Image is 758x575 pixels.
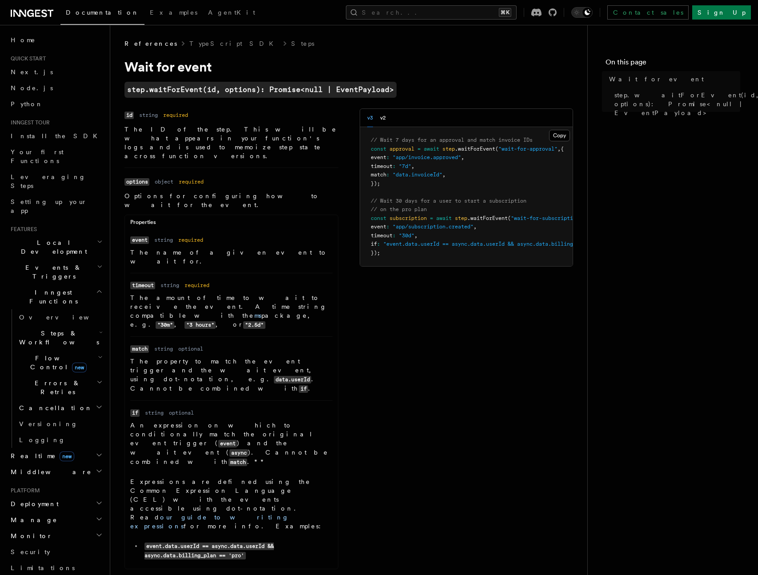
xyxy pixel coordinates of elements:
[7,499,59,508] span: Deployment
[611,87,740,121] a: step.waitForEvent(id, options): Promise<null | EventPayload>
[371,206,427,212] span: // on the pro plan
[291,39,314,48] a: Steps
[130,421,333,467] p: An expression on which to conditionally match the original event trigger ( ) and the wait event (...
[163,112,188,119] dd: required
[371,180,380,187] span: });
[7,64,104,80] a: Next.js
[16,325,104,350] button: Steps & Workflows
[11,84,53,92] span: Node.js
[7,55,46,62] span: Quick start
[144,3,203,24] a: Examples
[371,224,386,230] span: event
[7,194,104,219] a: Setting up your app
[124,82,397,98] code: step.waitForEvent(id, options): Promise<null | EventPayload>
[346,5,517,20] button: Search...⌘K
[145,409,164,416] dd: string
[16,379,96,396] span: Errors & Retries
[371,172,386,178] span: match
[606,71,740,87] a: Wait for event
[299,385,308,393] code: if
[229,449,248,457] code: async
[139,112,158,119] dd: string
[7,448,104,464] button: Realtimenew
[609,75,704,84] span: Wait for event
[7,531,52,540] span: Monitor
[455,215,467,221] span: step
[371,146,386,152] span: const
[178,345,203,352] dd: optional
[16,400,104,416] button: Cancellation
[11,148,64,164] span: Your first Functions
[19,314,111,321] span: Overview
[7,226,37,233] span: Features
[367,109,373,127] button: v3
[124,192,338,209] p: Options for configuring how to wait for the event.
[389,146,414,152] span: approval
[160,282,179,289] dd: string
[203,3,261,24] a: AgentKit
[7,496,104,512] button: Deployment
[442,172,445,178] span: ,
[124,59,480,75] h1: Wait for event
[11,132,103,140] span: Install the SDK
[11,100,43,108] span: Python
[606,57,740,71] h4: On this page
[692,5,751,20] a: Sign Up
[571,7,593,18] button: Toggle dark mode
[7,544,104,560] a: Security
[7,260,104,284] button: Events & Triggers
[124,125,338,160] p: The ID of the step. This will be what appears in your function's logs and is used to memoize step...
[208,9,255,16] span: AgentKit
[218,440,237,447] code: event
[393,154,461,160] span: "app/invoice.approved"
[130,477,333,531] p: Expressions are defined using the Common Expression Language (CEL) with the events accessible usi...
[16,350,104,375] button: Flow Controlnew
[7,464,104,480] button: Middleware
[72,363,87,372] span: new
[607,5,689,20] a: Contact sales
[399,163,411,169] span: "7d"
[557,146,561,152] span: ,
[178,236,203,244] dd: required
[442,146,455,152] span: step
[155,178,173,185] dd: object
[393,232,396,239] span: :
[7,238,97,256] span: Local Development
[130,293,333,329] p: The amount of time to wait to receive the event. A time string compatible with the package, e.g. ...
[16,403,92,412] span: Cancellation
[254,312,261,319] a: ms
[16,354,98,371] span: Flow Control
[7,451,74,460] span: Realtime
[11,198,87,214] span: Setting up your app
[19,420,78,427] span: Versioning
[393,163,396,169] span: :
[184,321,216,329] code: "3 hours"
[393,224,473,230] span: "app/subscription.created"
[154,236,173,244] dd: string
[130,282,155,289] code: timeout
[508,215,511,221] span: (
[11,173,86,189] span: Leveraging Steps
[386,172,389,178] span: :
[7,235,104,260] button: Local Development
[371,198,526,204] span: // Wait 30 days for a user to start a subscription
[179,178,204,185] dd: required
[386,154,389,160] span: :
[371,250,380,256] span: });
[7,144,104,169] a: Your first Functions
[386,224,389,230] span: :
[7,515,57,524] span: Manage
[154,345,173,352] dd: string
[371,163,393,169] span: timeout
[130,248,333,266] p: The name of a given event to wait for.
[156,321,174,329] code: "30m"
[60,3,144,25] a: Documentation
[7,32,104,48] a: Home
[130,236,149,244] code: event
[7,96,104,112] a: Python
[7,119,50,126] span: Inngest tour
[371,137,533,143] span: // Wait 7 days for an approval and match invoice IDs
[393,172,442,178] span: "data.invoiceId"
[16,309,104,325] a: Overview
[130,409,140,417] code: if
